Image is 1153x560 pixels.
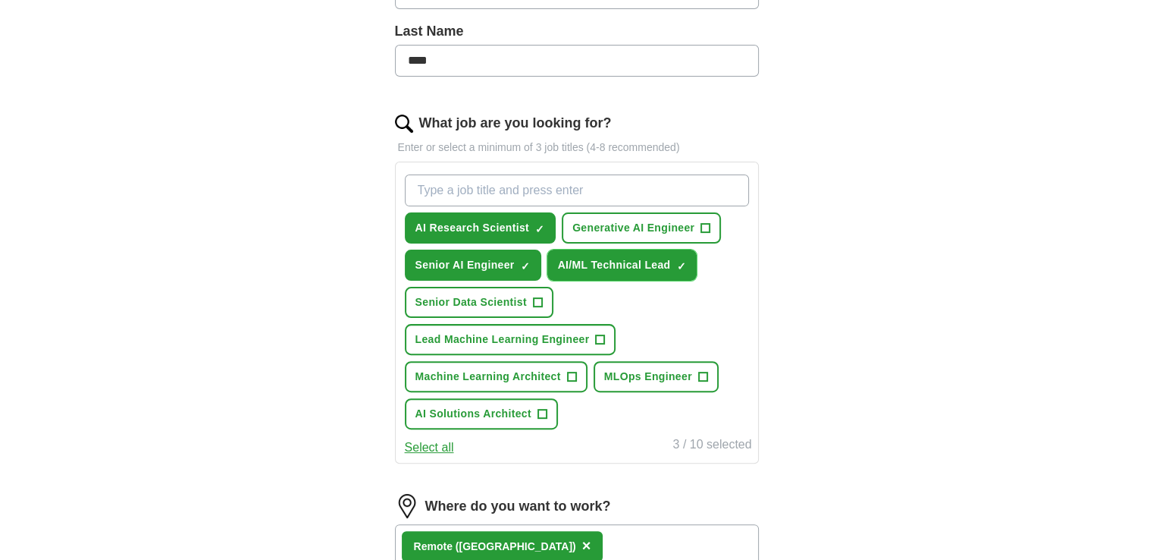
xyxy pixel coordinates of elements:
button: Senior AI Engineer✓ [405,250,541,281]
button: Senior Data Scientist [405,287,553,318]
button: MLOps Engineer [594,361,719,392]
span: Machine Learning Architect [415,369,561,385]
label: What job are you looking for? [419,113,612,134]
button: Lead Machine Learning Engineer [405,324,616,355]
span: ✓ [535,223,544,235]
div: 3 / 10 selected [672,436,751,457]
div: Remote ([GEOGRAPHIC_DATA]) [414,539,576,555]
span: Generative AI Engineer [572,220,694,236]
p: Enter or select a minimum of 3 job titles (4-8 recommended) [395,140,759,156]
span: × [582,537,591,554]
label: Where do you want to work? [425,496,611,517]
input: Type a job title and press enter [405,175,749,206]
img: location.png [395,494,419,518]
button: AI Research Scientist✓ [405,212,556,244]
span: AI/ML Technical Lead [558,257,671,273]
button: AI/ML Technical Lead✓ [547,250,697,281]
span: ✓ [521,260,530,272]
span: Senior AI Engineer [415,257,515,273]
span: MLOps Engineer [604,369,692,385]
span: AI Research Scientist [415,220,530,236]
label: Last Name [395,21,759,42]
button: Machine Learning Architect [405,361,587,392]
span: AI Solutions Architect [415,406,531,422]
span: ✓ [676,260,685,272]
img: search.png [395,115,413,133]
button: × [582,535,591,558]
span: Lead Machine Learning Engineer [415,332,590,348]
button: Generative AI Engineer [562,212,721,244]
span: Senior Data Scientist [415,294,527,310]
button: AI Solutions Architect [405,398,558,429]
button: Select all [405,439,454,457]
